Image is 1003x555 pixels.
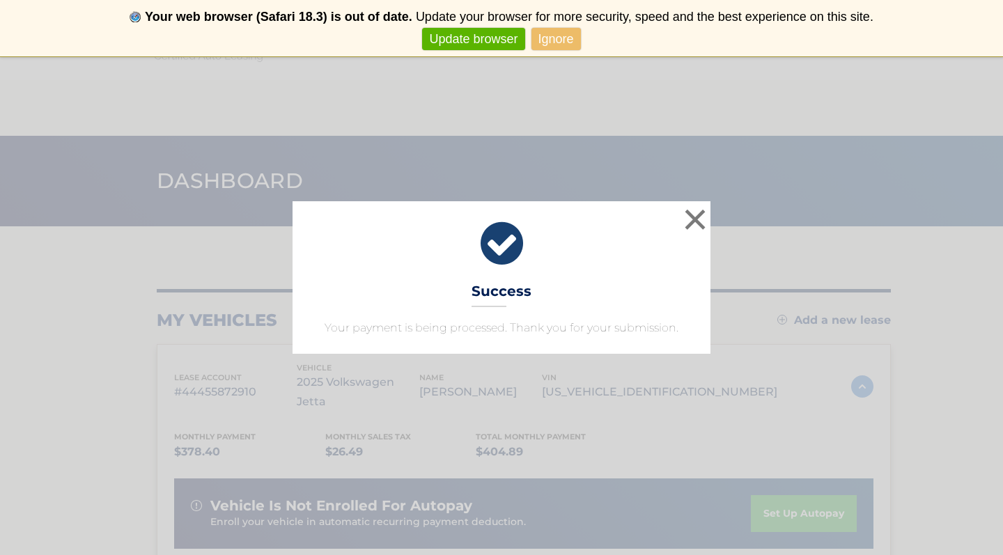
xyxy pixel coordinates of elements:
p: Your payment is being processed. Thank you for your submission. [310,320,693,336]
a: Ignore [531,28,581,51]
button: × [681,205,709,233]
a: Update browser [422,28,524,51]
h3: Success [472,283,531,307]
b: Your web browser (Safari 18.3) is out of date. [145,10,412,24]
span: Update your browser for more security, speed and the best experience on this site. [416,10,873,24]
